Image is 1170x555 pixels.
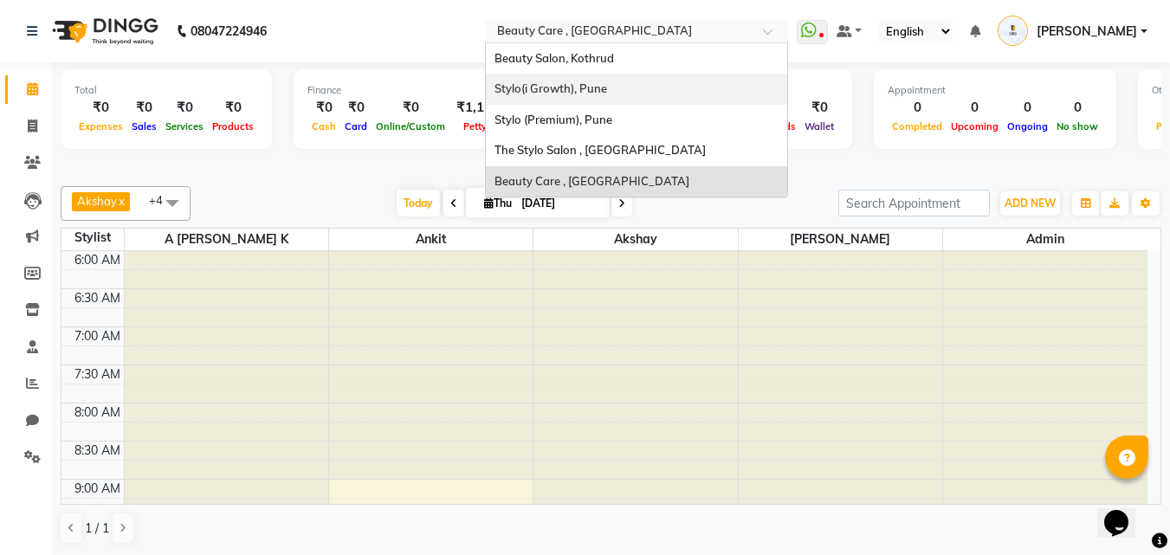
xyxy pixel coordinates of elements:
[800,120,838,132] span: Wallet
[947,98,1003,118] div: 0
[71,289,124,307] div: 6:30 AM
[340,120,372,132] span: Card
[307,83,556,98] div: Finance
[71,442,124,460] div: 8:30 AM
[125,229,328,250] span: A [PERSON_NAME] K
[888,98,947,118] div: 0
[888,83,1102,98] div: Appointment
[307,98,340,118] div: ₹0
[161,98,208,118] div: ₹0
[998,16,1028,46] img: Aayush Yadav
[127,98,161,118] div: ₹0
[495,81,607,95] span: Stylo(i Growth), Pune
[307,120,340,132] span: Cash
[208,98,258,118] div: ₹0
[449,98,526,118] div: ₹1,11,011
[480,197,516,210] span: Thu
[485,42,788,198] ng-dropdown-panel: Options list
[495,143,706,157] span: The Stylo Salon , [GEOGRAPHIC_DATA]
[1097,486,1153,538] iframe: chat widget
[1037,23,1137,41] span: [PERSON_NAME]
[74,83,258,98] div: Total
[149,193,176,207] span: +4
[127,120,161,132] span: Sales
[495,113,612,126] span: Stylo (Premium), Pune
[1005,197,1056,210] span: ADD NEW
[947,120,1003,132] span: Upcoming
[74,98,127,118] div: ₹0
[191,7,267,55] b: 08047224946
[888,120,947,132] span: Completed
[71,480,124,498] div: 9:00 AM
[329,229,533,250] span: Ankit
[459,120,516,132] span: Petty cash
[372,120,449,132] span: Online/Custom
[800,98,838,118] div: ₹0
[1003,120,1052,132] span: Ongoing
[74,120,127,132] span: Expenses
[71,327,124,345] div: 7:00 AM
[838,190,990,216] input: Search Appointment
[85,520,109,538] span: 1 / 1
[372,98,449,118] div: ₹0
[208,120,258,132] span: Products
[1052,98,1102,118] div: 0
[397,190,440,216] span: Today
[533,229,737,250] span: Akshay
[1003,98,1052,118] div: 0
[161,120,208,132] span: Services
[1000,191,1060,216] button: ADD NEW
[943,229,1147,250] span: Admin
[340,98,372,118] div: ₹0
[61,229,124,247] div: Stylist
[739,229,942,250] span: [PERSON_NAME]
[495,51,614,65] span: Beauty Salon, Kothrud
[1052,120,1102,132] span: No show
[44,7,163,55] img: logo
[71,403,124,422] div: 8:00 AM
[117,194,125,208] a: x
[77,194,117,208] span: Akshay
[71,365,124,384] div: 7:30 AM
[71,251,124,269] div: 6:00 AM
[516,190,603,216] input: 2025-09-04
[495,174,689,188] span: Beauty Care , [GEOGRAPHIC_DATA]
